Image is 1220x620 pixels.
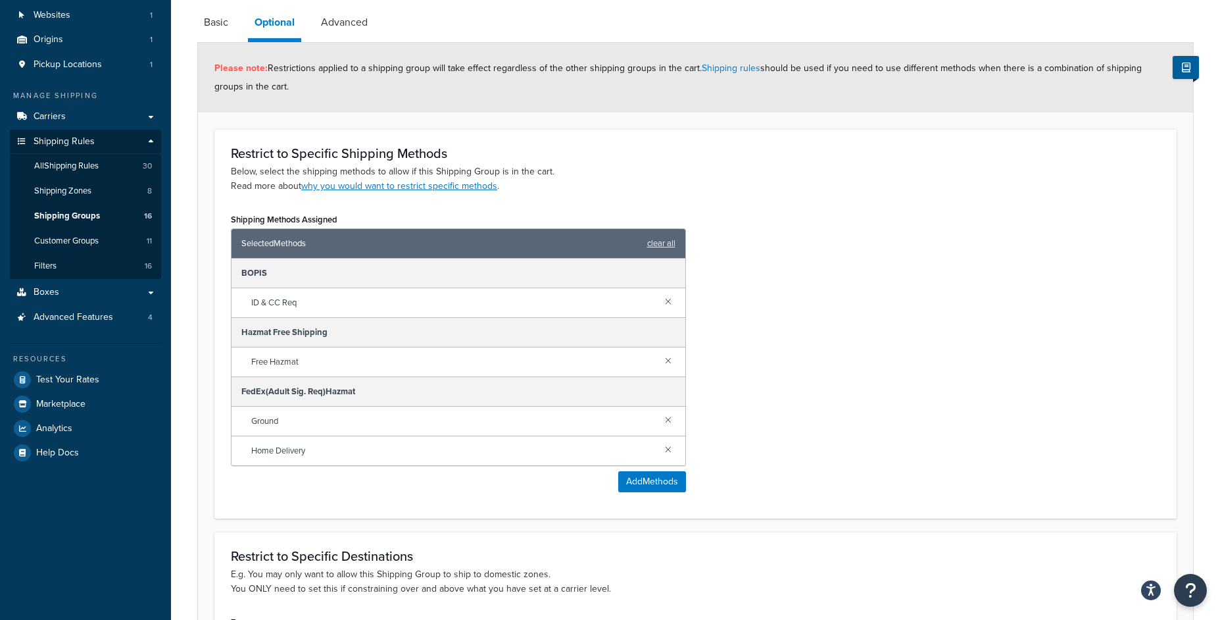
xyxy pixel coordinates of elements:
[10,53,161,77] a: Pickup Locations1
[314,7,374,38] a: Advanced
[36,448,79,459] span: Help Docs
[150,34,153,45] span: 1
[148,312,153,323] span: 4
[34,34,63,45] span: Origins
[1173,56,1199,79] button: Show Help Docs
[231,165,1160,194] p: Below, select the shipping methods to allow if this Shipping Group is in the cart. Read more about .
[34,312,113,323] span: Advanced Features
[150,59,153,70] span: 1
[10,441,161,465] a: Help Docs
[251,412,654,430] span: Ground
[147,236,152,247] span: 11
[231,215,337,224] label: Shipping Methods Assigned
[10,204,161,228] li: Shipping Groups
[34,10,70,21] span: Websites
[232,377,685,407] div: FedEx(Adult Sig. Req)Hazmat
[10,368,161,392] a: Test Your Rates
[36,423,72,434] span: Analytics
[36,375,99,386] span: Test Your Rates
[251,294,654,312] span: ID & CC Req
[34,186,91,197] span: Shipping Zones
[197,7,235,38] a: Basic
[10,280,161,305] a: Boxes
[34,59,102,70] span: Pickup Locations
[214,61,268,75] strong: Please note:
[10,3,161,28] a: Websites1
[10,392,161,416] a: Marketplace
[10,28,161,52] a: Origins1
[618,471,686,492] button: AddMethods
[248,7,301,42] a: Optional
[147,186,152,197] span: 8
[232,318,685,348] div: Hazmat Free Shipping
[10,179,161,203] a: Shipping Zones8
[144,211,152,222] span: 16
[10,3,161,28] li: Websites
[10,154,161,178] a: AllShipping Rules30
[231,146,1160,161] h3: Restrict to Specific Shipping Methods
[702,61,760,75] a: Shipping rules
[10,90,161,101] div: Manage Shipping
[10,305,161,330] a: Advanced Features4
[10,305,161,330] li: Advanced Features
[301,179,497,193] a: why you would want to restrict specific methods
[150,10,153,21] span: 1
[647,234,675,253] a: clear all
[10,254,161,278] li: Filters
[241,234,641,253] span: Selected Methods
[10,53,161,77] li: Pickup Locations
[34,211,100,222] span: Shipping Groups
[10,105,161,129] a: Carriers
[10,28,161,52] li: Origins
[145,261,152,272] span: 16
[10,130,161,154] a: Shipping Rules
[10,417,161,440] a: Analytics
[34,236,99,247] span: Customer Groups
[232,259,685,288] div: BOPIS
[143,161,152,172] span: 30
[34,111,66,122] span: Carriers
[214,61,1142,93] span: Restrictions applied to a shipping group will take effect regardless of the other shipping groups...
[251,353,654,371] span: Free Hazmat
[34,287,59,298] span: Boxes
[1174,574,1207,607] button: Open Resource Center
[10,229,161,253] a: Customer Groups11
[251,442,654,460] span: Home Delivery
[34,161,99,172] span: All Shipping Rules
[231,549,1160,563] h3: Restrict to Specific Destinations
[10,254,161,278] a: Filters16
[34,261,57,272] span: Filters
[231,567,1160,596] p: E.g. You may only want to allow this Shipping Group to ship to domestic zones. You ONLY need to s...
[10,204,161,228] a: Shipping Groups16
[36,399,85,410] span: Marketplace
[10,229,161,253] li: Customer Groups
[10,130,161,280] li: Shipping Rules
[10,179,161,203] li: Shipping Zones
[34,136,95,147] span: Shipping Rules
[10,353,161,365] div: Resources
